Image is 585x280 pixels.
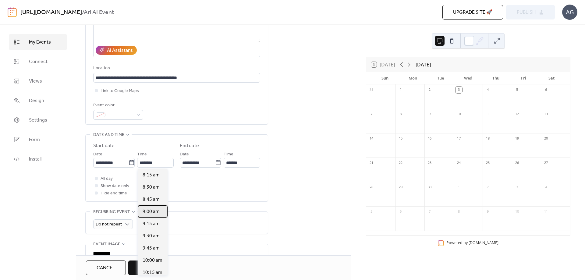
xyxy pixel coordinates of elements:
span: Hide end time [101,190,127,197]
span: 9:15 am [143,220,160,228]
div: Fri [510,72,537,84]
span: Form [29,136,40,144]
b: / [82,7,84,18]
div: 7 [426,208,433,215]
span: 8:15 am [143,172,160,179]
b: Ari AI Event [84,7,114,18]
span: Upgrade site 🚀 [453,9,492,16]
span: Views [29,78,42,85]
div: 21 [368,160,375,166]
button: AI Assistant [96,46,137,55]
span: 9:00 am [143,208,160,215]
div: 7 [368,111,375,118]
span: 8:45 am [143,196,160,203]
a: Design [9,92,67,109]
span: Date [180,151,189,158]
span: Recurring event [93,208,130,216]
div: 22 [397,160,404,166]
div: 3 [514,184,520,191]
div: 29 [397,184,404,191]
a: Install [9,151,67,167]
div: 20 [543,135,549,142]
span: Cancel [97,264,115,272]
div: Event color [93,102,142,109]
a: [URL][DOMAIN_NAME] [20,7,82,18]
div: Sat [537,72,565,84]
span: Time [137,151,147,158]
span: 9:45 am [143,245,160,252]
div: Mon [399,72,427,84]
div: AG [562,5,577,20]
div: 10 [456,111,462,118]
div: 9 [426,111,433,118]
div: 26 [514,160,520,166]
span: Install [29,156,41,163]
div: 10 [514,208,520,215]
div: Tue [427,72,454,84]
div: 25 [484,160,491,166]
div: 2 [426,87,433,93]
div: 28 [368,184,375,191]
div: 27 [543,160,549,166]
span: 10:15 am [143,269,162,276]
div: 1 [397,87,404,93]
div: 15 [397,135,404,142]
button: Upgrade site 🚀 [442,5,503,19]
div: 31 [368,87,375,93]
a: My Events [9,34,67,50]
div: 30 [426,184,433,191]
a: Form [9,131,67,148]
div: 9 [484,208,491,215]
div: 5 [514,87,520,93]
span: Date [93,151,102,158]
div: End date [180,142,199,150]
div: AI Assistant [107,47,133,54]
div: 24 [456,160,462,166]
div: 3 [456,87,462,93]
span: Link to Google Maps [101,87,139,95]
div: Powered by [446,240,498,245]
div: 4 [484,87,491,93]
div: 14 [368,135,375,142]
img: logo [8,7,17,17]
button: Cancel [86,261,126,275]
div: 23 [426,160,433,166]
span: Event image [93,241,120,248]
span: 10:00 am [143,257,162,264]
div: 11 [484,111,491,118]
span: Design [29,97,44,105]
div: 12 [514,111,520,118]
div: Start date [93,142,115,150]
span: Settings [29,117,47,124]
div: 4 [543,184,549,191]
span: Date and time [93,131,124,139]
span: Do not repeat [96,220,122,229]
a: Settings [9,112,67,128]
div: 2 [484,184,491,191]
div: [DATE] [416,61,431,68]
div: Wed [454,72,482,84]
div: Thu [482,72,510,84]
span: 8:30 am [143,184,160,191]
div: Sun [371,72,399,84]
div: 19 [514,135,520,142]
span: Show date only [101,183,129,190]
span: 9:30 am [143,232,160,240]
div: 8 [397,111,404,118]
a: [DOMAIN_NAME] [469,240,498,245]
span: Time [224,151,233,158]
div: 6 [543,87,549,93]
div: 8 [456,208,462,215]
a: Views [9,73,67,89]
div: 17 [456,135,462,142]
div: 13 [543,111,549,118]
div: 1 [456,184,462,191]
div: 11 [543,208,549,215]
span: Connect [29,58,48,66]
a: Connect [9,53,67,70]
span: My Events [29,39,51,46]
div: 5 [368,208,375,215]
span: All day [101,175,113,183]
button: Save [128,261,161,275]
